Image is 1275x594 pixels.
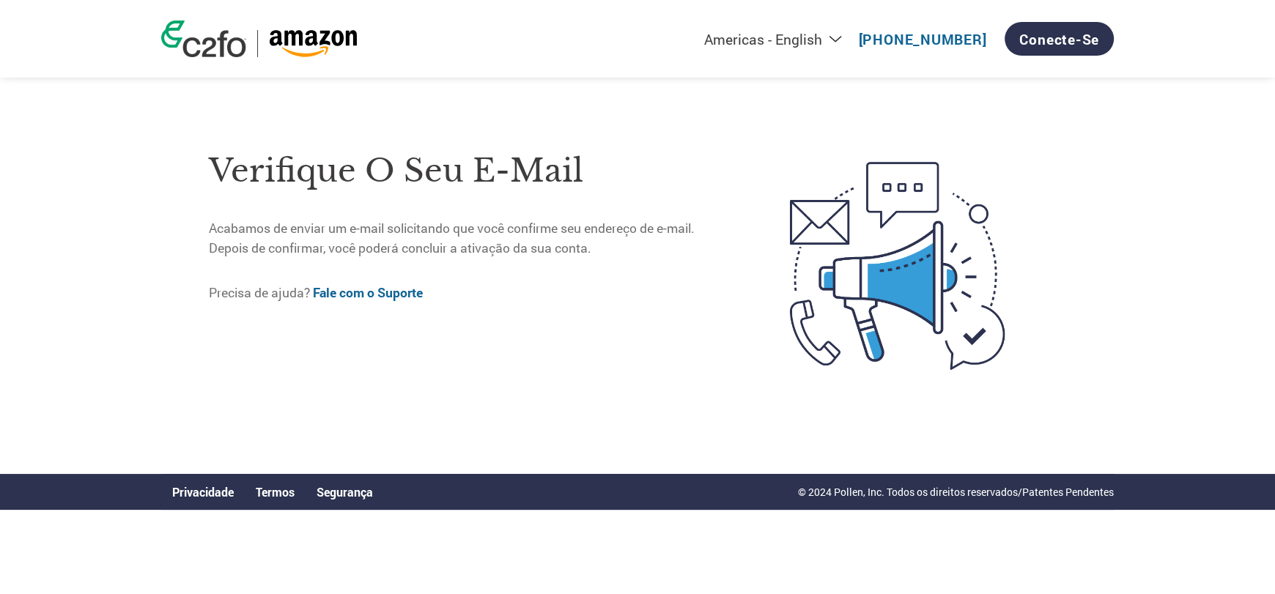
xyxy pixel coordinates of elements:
[172,484,234,500] a: Privacidade
[313,284,423,301] a: Fale com o Suporte
[209,219,728,258] p: Acabamos de enviar um e-mail solicitando que você confirme seu endereço de e-mail. Depois de conf...
[798,484,1114,500] p: © 2024 Pollen, Inc. Todos os direitos reservados/Patentes Pendentes
[256,484,295,500] a: Termos
[209,283,728,302] p: Precisa de ajuda?
[209,147,728,195] h1: Verifique o seu e-mail
[269,30,358,57] img: Amazon
[1005,22,1114,56] a: Conecte-se
[317,484,373,500] a: Segurança
[728,135,1066,396] img: open-email
[859,30,987,48] a: [PHONE_NUMBER]
[161,21,246,57] img: c2fo logo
